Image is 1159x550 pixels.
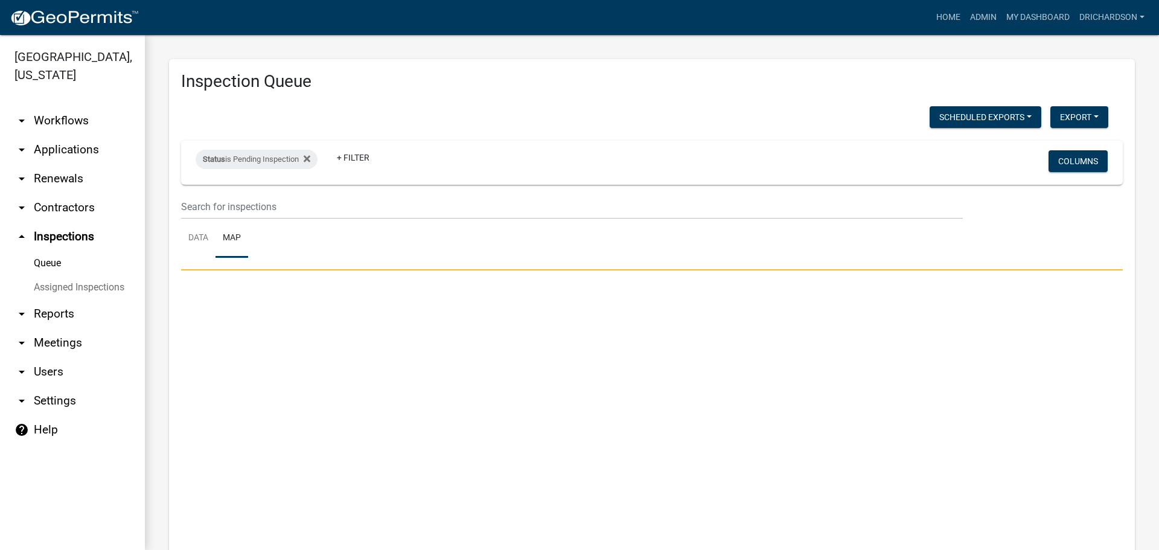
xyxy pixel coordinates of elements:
[14,336,29,350] i: arrow_drop_down
[181,219,216,258] a: Data
[14,365,29,379] i: arrow_drop_down
[327,147,379,168] a: + Filter
[1074,6,1149,29] a: drichardson
[931,6,965,29] a: Home
[14,200,29,215] i: arrow_drop_down
[196,150,318,169] div: is Pending Inspection
[14,423,29,437] i: help
[14,229,29,244] i: arrow_drop_up
[14,171,29,186] i: arrow_drop_down
[203,155,225,164] span: Status
[1050,106,1108,128] button: Export
[181,194,963,219] input: Search for inspections
[1049,150,1108,172] button: Columns
[1001,6,1074,29] a: My Dashboard
[181,71,1123,92] h3: Inspection Queue
[14,307,29,321] i: arrow_drop_down
[965,6,1001,29] a: Admin
[930,106,1041,128] button: Scheduled Exports
[14,142,29,157] i: arrow_drop_down
[14,394,29,408] i: arrow_drop_down
[14,114,29,128] i: arrow_drop_down
[216,219,248,258] a: Map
